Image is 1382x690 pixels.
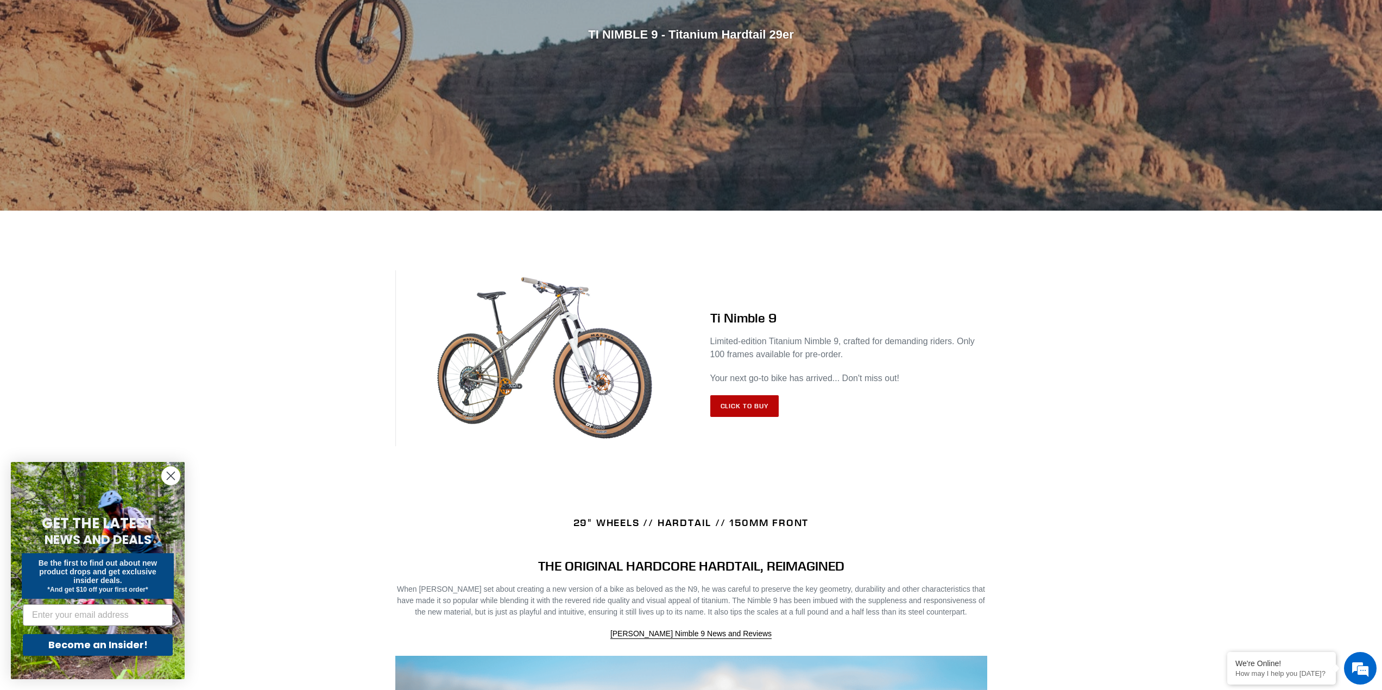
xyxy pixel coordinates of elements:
[710,372,987,385] p: Your next go-to bike has arrived... Don't miss out!
[395,517,987,529] h4: 29" WHEELS // HARDTAIL // 150MM FRONT
[710,310,987,326] h2: Ti Nimble 9
[395,558,987,574] h4: THE ORIGINAL HARDCORE HARDTAIL, REIMAGINED
[47,586,148,593] span: *And get $10 off your first order*
[710,395,779,417] a: Click to Buy: TI NIMBLE 9
[45,531,152,548] span: NEWS AND DEALS
[1235,669,1328,678] p: How may I help you today?
[610,629,772,639] a: [PERSON_NAME] Nimble 9 News and Reviews
[710,335,987,361] p: Limited-edition Titanium Nimble 9, crafted for demanding riders. Only 100 frames available for pr...
[42,514,154,533] span: GET THE LATEST
[395,584,987,618] p: When [PERSON_NAME] set about creating a new version of a bike as beloved as the N9, he was carefu...
[39,559,157,585] span: Be the first to find out about new product drops and get exclusive insider deals.
[23,604,173,626] input: Enter your email address
[23,634,173,656] button: Become an Insider!
[588,27,794,41] span: TI NIMBLE 9 - Titanium Hardtail 29er
[1235,659,1328,668] div: We're Online!
[161,466,180,485] button: Close dialog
